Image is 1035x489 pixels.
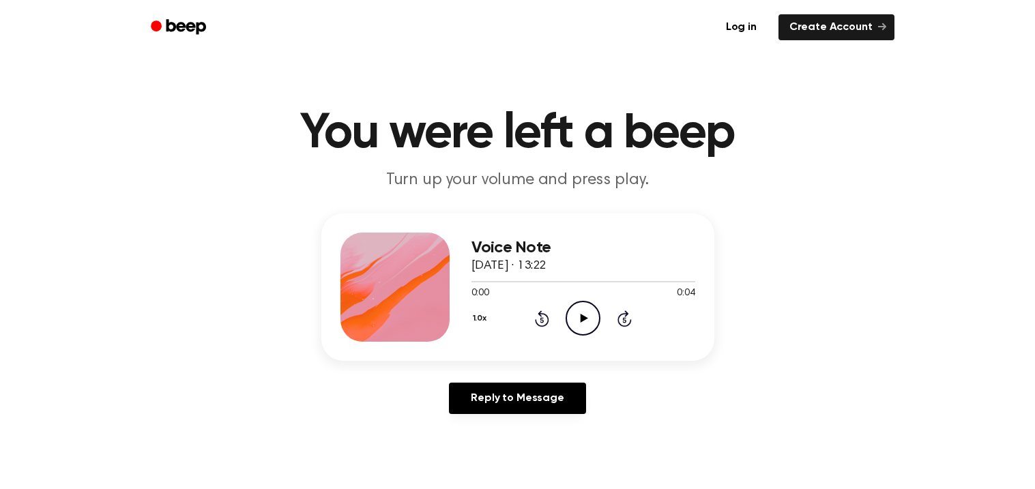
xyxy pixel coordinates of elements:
[449,383,585,414] a: Reply to Message
[141,14,218,41] a: Beep
[677,286,695,301] span: 0:04
[471,239,695,257] h3: Voice Note
[471,286,489,301] span: 0:00
[778,14,894,40] a: Create Account
[256,169,780,192] p: Turn up your volume and press play.
[169,109,867,158] h1: You were left a beep
[471,307,492,330] button: 1.0x
[712,12,770,43] a: Log in
[471,260,546,272] span: [DATE] · 13:22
